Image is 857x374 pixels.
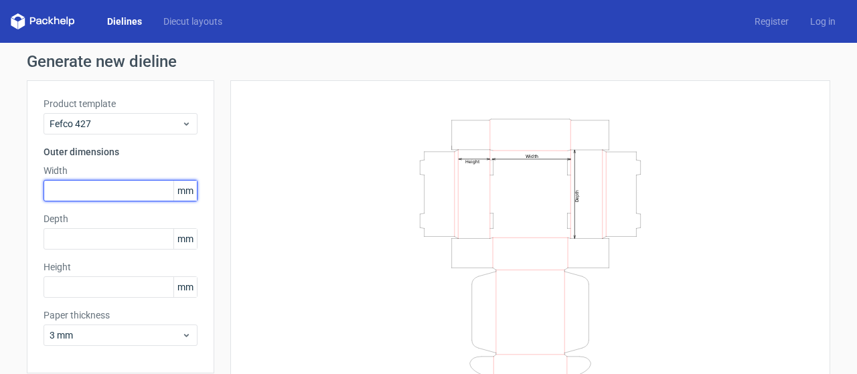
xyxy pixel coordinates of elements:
[744,15,799,28] a: Register
[44,97,198,110] label: Product template
[173,277,197,297] span: mm
[153,15,233,28] a: Diecut layouts
[27,54,830,70] h1: Generate new dieline
[526,153,538,159] text: Width
[799,15,846,28] a: Log in
[50,329,181,342] span: 3 mm
[44,260,198,274] label: Height
[44,308,198,322] label: Paper thickness
[173,229,197,249] span: mm
[465,159,479,164] text: Height
[44,212,198,225] label: Depth
[96,15,153,28] a: Dielines
[50,117,181,130] span: Fefco 427
[44,145,198,159] h3: Outer dimensions
[44,164,198,177] label: Width
[574,189,580,201] text: Depth
[173,181,197,201] span: mm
